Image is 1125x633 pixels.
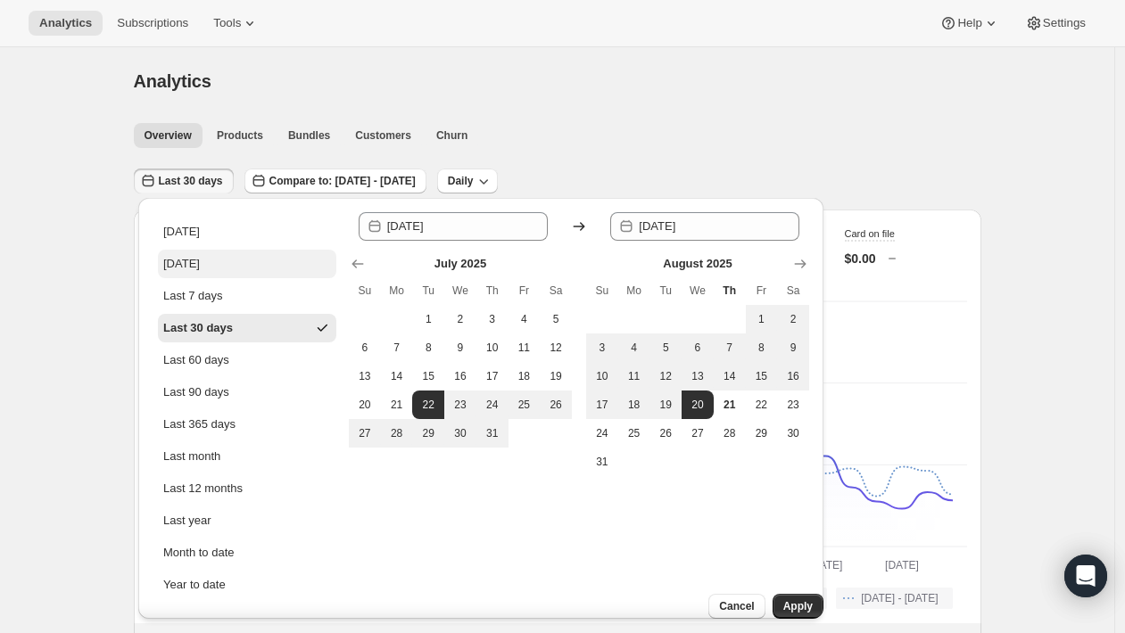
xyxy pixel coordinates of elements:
span: 6 [689,341,707,355]
span: 30 [784,426,802,440]
button: Show next month, September 2025 [788,251,813,276]
button: Sunday July 6 2025 [349,333,381,362]
span: Tu [657,284,674,298]
span: 7 [388,341,406,355]
span: Products [217,128,263,143]
span: 1 [753,312,771,326]
button: Tuesday July 15 2025 [412,362,444,390]
span: 4 [516,312,534,326]
button: Last 30 days [158,314,336,342]
text: [DATE] [885,559,919,571]
div: Last month [163,448,220,465]
span: 21 [388,398,406,412]
span: 23 [451,398,469,412]
span: 30 [451,426,469,440]
button: Saturday July 26 2025 [540,390,572,419]
span: 26 [657,426,674,440]
th: Sunday [586,276,618,305]
button: Saturday August 30 2025 [777,419,809,448]
span: 18 [625,398,643,412]
span: Su [593,284,611,298]
span: 15 [419,369,437,383]
button: Tools [203,11,269,36]
div: Month to date [163,544,235,562]
span: 31 [484,426,501,440]
th: Thursday [476,276,509,305]
th: Monday [381,276,413,305]
span: 10 [593,369,611,383]
span: 7 [721,341,739,355]
span: 12 [547,341,565,355]
span: We [689,284,707,298]
button: Friday July 4 2025 [509,305,541,333]
span: Settings [1043,16,1086,30]
button: Monday July 14 2025 [381,362,413,390]
button: Thursday August 28 2025 [714,419,746,448]
th: Tuesday [412,276,444,305]
button: [DATE] - [DATE] [836,588,952,609]
button: Analytics [29,11,103,36]
button: Monday July 28 2025 [381,419,413,448]
button: Wednesday August 27 2025 [682,419,714,448]
span: 5 [547,312,565,326]
button: Compare to: [DATE] - [DATE] [244,169,426,193]
button: Saturday July 12 2025 [540,333,572,362]
span: 24 [484,398,501,412]
span: 6 [356,341,374,355]
span: Fr [516,284,534,298]
span: Customers [355,128,411,143]
span: 22 [419,398,437,412]
button: Last 90 days [158,378,336,407]
button: Last 365 days [158,410,336,439]
th: Friday [746,276,778,305]
div: Last year [163,512,211,530]
span: Mo [388,284,406,298]
button: Tuesday July 29 2025 [412,419,444,448]
button: Sunday August 10 2025 [586,362,618,390]
th: Wednesday [444,276,476,305]
span: Fr [753,284,771,298]
button: Year to date [158,571,336,599]
span: 25 [516,398,534,412]
button: Saturday August 2 2025 [777,305,809,333]
button: Monday August 4 2025 [618,333,650,362]
button: Tuesday August 5 2025 [649,333,682,362]
span: 28 [721,426,739,440]
th: Sunday [349,276,381,305]
th: Saturday [777,276,809,305]
span: Cancel [719,599,754,613]
span: 14 [388,369,406,383]
span: 28 [388,426,406,440]
button: Saturday August 16 2025 [777,362,809,390]
span: 19 [657,398,674,412]
span: 18 [516,369,534,383]
button: Last 7 days [158,282,336,310]
button: End of range Wednesday August 20 2025 [682,390,714,419]
button: Sunday July 20 2025 [349,390,381,419]
span: Churn [436,128,467,143]
span: [DATE] - [DATE] [861,591,938,605]
div: Last 365 days [163,415,236,433]
span: 1 [419,312,437,326]
button: Friday August 22 2025 [746,390,778,419]
span: 9 [784,341,802,355]
button: Daily [437,169,499,193]
button: Friday August 1 2025 [746,305,778,333]
span: 21 [721,398,739,412]
button: Last 30 days [134,169,234,193]
th: Tuesday [649,276,682,305]
div: Open Intercom Messenger [1064,555,1107,597]
text: [DATE] [808,559,842,571]
button: Thursday August 7 2025 [714,333,746,362]
span: 13 [689,369,707,383]
span: Tools [213,16,241,30]
span: Tu [419,284,437,298]
button: Wednesday July 9 2025 [444,333,476,362]
span: Card on file [845,228,895,239]
button: [DATE] [158,250,336,278]
button: Friday July 25 2025 [509,390,541,419]
span: Sa [547,284,565,298]
button: Sunday August 31 2025 [586,448,618,476]
button: Last month [158,442,336,471]
button: Sunday August 24 2025 [586,419,618,448]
